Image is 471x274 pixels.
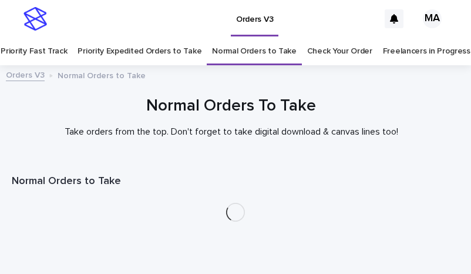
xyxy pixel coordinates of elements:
img: stacker-logo-s-only.png [23,7,47,31]
a: Normal Orders to Take [212,38,297,65]
a: Priority Expedited Orders to Take [78,38,201,65]
p: Take orders from the top. Don't forget to take digital download & canvas lines too! [12,126,450,138]
a: Priority Fast Track [1,38,67,65]
h1: Normal Orders to Take [12,175,459,189]
h1: Normal Orders To Take [12,95,450,117]
a: Freelancers in Progress [383,38,470,65]
a: Check Your Order [307,38,372,65]
p: Normal Orders to Take [58,68,146,81]
a: Orders V3 [6,68,45,81]
div: MA [423,9,442,28]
